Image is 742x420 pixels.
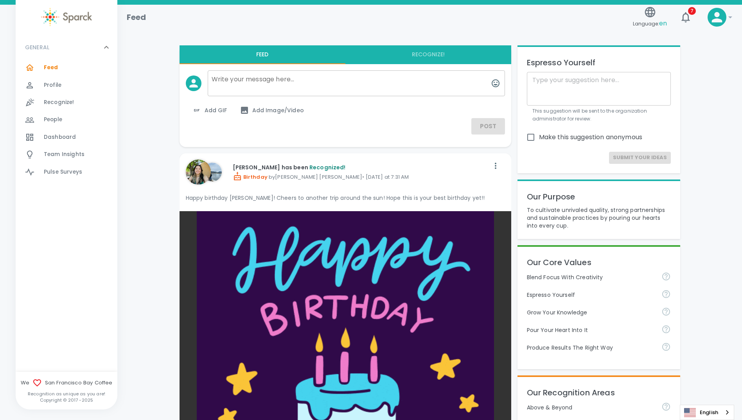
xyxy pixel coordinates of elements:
[532,107,665,123] p: This suggestion will be sent to the organization administrator for review.
[527,291,655,299] p: Espresso Yourself
[661,342,671,352] svg: Find success working together and doing the right thing
[44,99,74,106] span: Recognize!
[180,45,511,64] div: interaction tabs
[527,344,655,352] p: Produce Results The Right Way
[680,405,734,420] a: English
[16,94,117,111] a: Recognize!
[44,151,84,158] span: Team Insights
[233,163,489,171] p: [PERSON_NAME] has been
[688,7,696,15] span: 7
[192,106,227,115] span: Add GIF
[180,45,345,64] button: Feed
[16,111,117,128] a: People
[16,59,117,184] div: GENERAL
[661,402,671,411] svg: For going above and beyond!
[240,106,304,115] span: Add Image/Video
[16,391,117,397] p: Recognition as unique as you are!
[659,19,667,28] span: en
[527,386,671,399] p: Our Recognition Areas
[44,168,82,176] span: Pulse Surveys
[186,194,505,202] p: Happy birthday [PERSON_NAME]! Cheers to another trip around the sun! Hope this is your best birth...
[16,59,117,76] a: Feed
[25,43,49,51] p: GENERAL
[16,36,117,59] div: GENERAL
[630,4,670,31] button: Language:en
[233,173,268,181] span: Birthday
[203,163,222,181] img: Picture of Anna Belle Heredia
[41,8,92,26] img: Sparck logo
[44,64,58,72] span: Feed
[345,45,511,64] button: Recognize!
[527,190,671,203] p: Our Purpose
[661,272,671,281] svg: Achieve goals today and innovate for tomorrow
[539,133,643,142] span: Make this suggestion anonymous
[44,116,62,124] span: People
[527,326,655,334] p: Pour Your Heart Into It
[16,8,117,26] a: Sparck logo
[661,289,671,299] svg: Share your voice and your ideas
[233,172,489,181] p: by [PERSON_NAME] [PERSON_NAME] • [DATE] at 7:31 AM
[527,206,671,230] p: To cultivate unrivaled quality, strong partnerships and sustainable practices by pouring our hear...
[527,309,655,316] p: Grow Your Knowledge
[16,129,117,146] a: Dashboard
[127,11,146,23] h1: Feed
[527,273,655,281] p: Blend Focus With Creativity
[680,405,734,420] div: Language
[661,325,671,334] svg: Come to work to make a difference in your own way
[16,397,117,403] p: Copyright © 2017 - 2025
[676,8,695,27] button: 7
[527,56,671,69] p: Espresso Yourself
[44,81,61,89] span: Profile
[16,163,117,181] a: Pulse Surveys
[661,307,671,316] svg: Follow your curiosity and learn together
[16,146,117,163] a: Team Insights
[309,163,346,171] span: Recognized!
[633,18,667,29] span: Language:
[527,256,671,269] p: Our Core Values
[186,160,211,185] img: Picture of Annabel Su
[16,378,117,388] span: We San Francisco Bay Coffee
[527,404,655,411] p: Above & Beyond
[44,133,76,141] span: Dashboard
[16,77,117,94] a: Profile
[680,405,734,420] aside: Language selected: English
